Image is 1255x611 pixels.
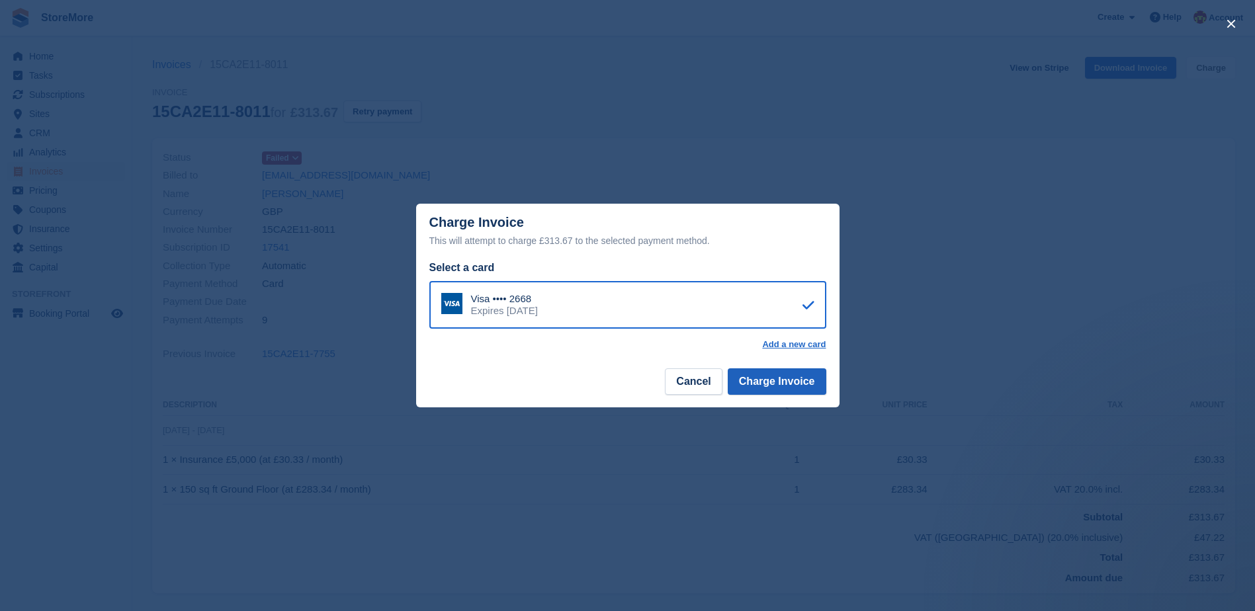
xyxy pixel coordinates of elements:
[728,368,826,395] button: Charge Invoice
[429,233,826,249] div: This will attempt to charge £313.67 to the selected payment method.
[429,260,826,276] div: Select a card
[762,339,826,350] a: Add a new card
[665,368,722,395] button: Cancel
[471,305,538,317] div: Expires [DATE]
[1221,13,1242,34] button: close
[471,293,538,305] div: Visa •••• 2668
[429,215,826,249] div: Charge Invoice
[441,293,462,314] img: Visa Logo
